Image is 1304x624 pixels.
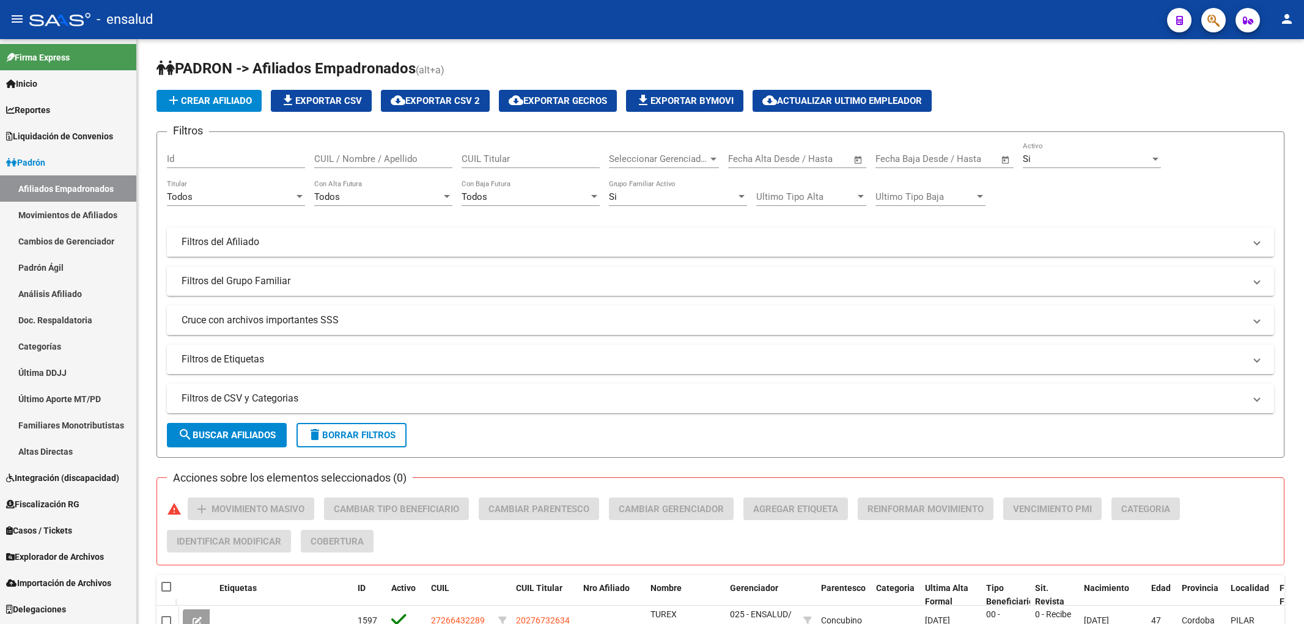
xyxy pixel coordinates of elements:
[499,90,617,112] button: Exportar GECROS
[920,575,981,615] datatable-header-cell: Ultima Alta Formal
[215,575,353,615] datatable-header-cell: Etiquetas
[426,575,493,615] datatable-header-cell: CUIL
[167,345,1274,374] mat-expansion-panel-header: Filtros de Etiquetas
[650,583,682,593] span: Nombre
[986,583,1034,607] span: Tipo Beneficiario
[1079,575,1146,615] datatable-header-cell: Nacimiento
[646,575,725,615] datatable-header-cell: Nombre
[386,575,426,615] datatable-header-cell: Activo
[178,427,193,442] mat-icon: search
[6,550,104,563] span: Explorador de Archivos
[391,583,416,593] span: Activo
[6,497,79,511] span: Fiscalización RG
[391,95,480,106] span: Exportar CSV 2
[1177,575,1226,615] datatable-header-cell: Provincia
[821,583,866,593] span: Parentesco
[167,502,182,516] mat-icon: warning
[626,90,743,112] button: Exportar Bymovi
[1111,497,1180,520] button: Categoria
[314,191,340,202] span: Todos
[6,524,72,537] span: Casos / Tickets
[157,60,416,77] span: PADRON -> Afiliados Empadronados
[188,497,314,520] button: Movimiento Masivo
[1121,504,1170,515] span: Categoria
[308,427,322,442] mat-icon: delete
[753,504,838,515] span: Agregar Etiqueta
[488,504,589,515] span: Cambiar Parentesco
[609,497,734,520] button: Cambiar Gerenciador
[324,497,469,520] button: Cambiar Tipo Beneficiario
[166,93,181,108] mat-icon: add
[1226,575,1275,615] datatable-header-cell: Localidad
[182,353,1245,366] mat-panel-title: Filtros de Etiquetas
[167,191,193,202] span: Todos
[636,95,734,106] span: Exportar Bymovi
[301,530,374,552] button: Cobertura
[1030,575,1079,615] datatable-header-cell: Sit. Revista
[1182,583,1218,593] span: Provincia
[6,576,111,590] span: Importación de Archivos
[867,504,984,515] span: Reinformar Movimiento
[271,90,372,112] button: Exportar CSV
[936,153,995,164] input: Fecha fin
[743,497,848,520] button: Agregar Etiqueta
[875,191,974,202] span: Ultimo Tipo Baja
[431,583,449,593] span: CUIL
[1084,583,1129,593] span: Nacimiento
[462,191,487,202] span: Todos
[6,130,113,143] span: Liquidación de Convenios
[756,191,855,202] span: Ultimo Tipo Alta
[876,583,915,593] span: Categoria
[999,153,1013,167] button: Open calendar
[636,93,650,108] mat-icon: file_download
[391,93,405,108] mat-icon: cloud_download
[157,90,262,112] button: Crear Afiliado
[182,314,1245,327] mat-panel-title: Cruce con archivos importantes SSS
[511,575,578,615] datatable-header-cell: CUIL Titular
[10,12,24,26] mat-icon: menu
[194,502,209,516] mat-icon: add
[816,575,871,615] datatable-header-cell: Parentesco
[1023,153,1031,164] span: Si
[167,469,413,486] h3: Acciones sobre los elementos seleccionados (0)
[1013,504,1092,515] span: Vencimiento PMI
[981,575,1030,615] datatable-header-cell: Tipo Beneficiario
[297,423,407,447] button: Borrar Filtros
[619,504,724,515] span: Cambiar Gerenciador
[353,575,386,615] datatable-header-cell: ID
[334,504,459,515] span: Cambiar Tipo Beneficiario
[358,583,366,593] span: ID
[852,153,866,167] button: Open calendar
[728,153,778,164] input: Fecha inicio
[97,6,153,33] span: - ensalud
[730,609,788,619] span: 025 - ENSALUD
[1003,497,1102,520] button: Vencimiento PMI
[6,51,70,64] span: Firma Express
[1151,583,1171,593] span: Edad
[1146,575,1177,615] datatable-header-cell: Edad
[1262,582,1292,612] iframe: Intercom live chat
[762,95,922,106] span: Actualizar ultimo Empleador
[311,536,364,547] span: Cobertura
[871,575,920,615] datatable-header-cell: Categoria
[416,64,444,76] span: (alt+a)
[6,603,66,616] span: Delegaciones
[730,583,778,593] span: Gerenciador
[167,530,291,552] button: Identificar Modificar
[875,153,925,164] input: Fecha inicio
[725,575,798,615] datatable-header-cell: Gerenciador
[182,235,1245,249] mat-panel-title: Filtros del Afiliado
[789,153,848,164] input: Fecha fin
[167,122,209,139] h3: Filtros
[6,156,45,169] span: Padrón
[609,191,617,202] span: Si
[212,504,304,515] span: Movimiento Masivo
[6,103,50,117] span: Reportes
[219,583,257,593] span: Etiquetas
[167,384,1274,413] mat-expansion-panel-header: Filtros de CSV y Categorias
[166,95,252,106] span: Crear Afiliado
[925,583,968,607] span: Ultima Alta Formal
[509,95,607,106] span: Exportar GECROS
[509,93,523,108] mat-icon: cloud_download
[167,266,1274,296] mat-expansion-panel-header: Filtros del Grupo Familiar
